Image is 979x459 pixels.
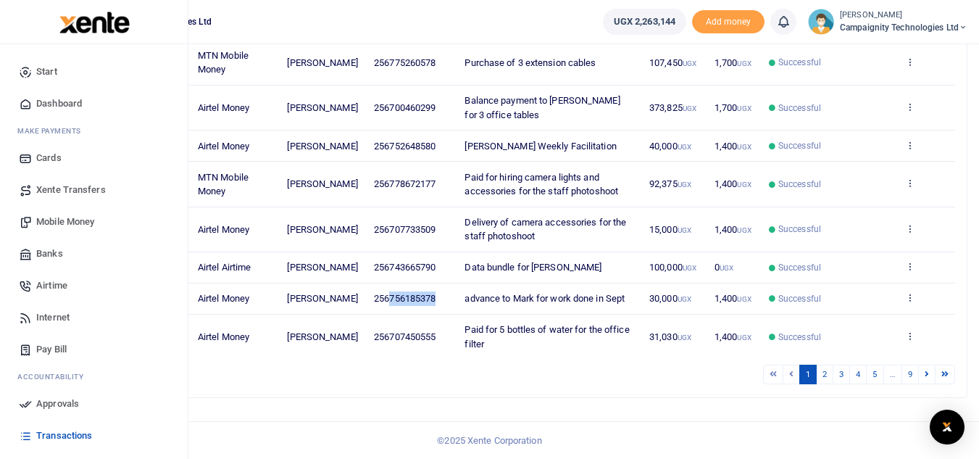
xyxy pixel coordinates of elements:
span: countability [28,371,83,382]
span: Data bundle for [PERSON_NAME] [464,262,601,273]
img: profile-user [808,9,834,35]
small: UGX [678,334,691,342]
a: 3 [833,365,850,384]
span: 0 [715,262,733,273]
a: 1 [799,365,817,384]
span: Airtel Money [198,293,249,304]
span: 373,825 [649,102,696,113]
span: 30,000 [649,293,691,304]
li: Toup your wallet [692,10,765,34]
span: [PERSON_NAME] [287,224,357,235]
span: Successful [778,178,821,191]
a: 9 [901,365,919,384]
span: Successful [778,56,821,69]
small: UGX [678,295,691,303]
li: Wallet ballance [597,9,692,35]
a: Dashboard [12,88,176,120]
span: Airtel Airtime [198,262,251,273]
span: Balance payment to [PERSON_NAME] for 3 office tables [464,95,620,120]
span: Paid for 5 bottles of water for the office filter [464,324,629,350]
span: Paid for hiring camera lights and accessories for the staff photoshoot [464,172,618,197]
small: UGX [737,226,751,234]
span: Airtel Money [198,102,249,113]
span: Successful [778,331,821,344]
span: 1,400 [715,293,751,304]
span: Cards [36,151,62,165]
span: Successful [778,223,821,236]
a: profile-user [PERSON_NAME] Campaignity Technologies Ltd [808,9,967,35]
small: UGX [678,226,691,234]
span: [PERSON_NAME] [287,141,357,152]
span: 256756185378 [374,293,436,304]
a: Xente Transfers [12,174,176,206]
span: 31,030 [649,331,691,342]
span: Successful [778,292,821,305]
span: Start [36,65,57,79]
span: 107,450 [649,57,696,68]
img: logo-large [59,12,130,33]
span: 256743665790 [374,262,436,273]
span: Airtel Money [198,331,249,342]
span: 1,700 [715,102,751,113]
small: UGX [737,334,751,342]
a: 4 [849,365,867,384]
span: 1,400 [715,178,751,189]
span: Successful [778,139,821,152]
span: Transactions [36,429,92,443]
span: Dashboard [36,96,82,111]
small: UGX [737,295,751,303]
span: 92,375 [649,178,691,189]
span: Purchase of 3 extension cables [464,57,596,68]
span: [PERSON_NAME] Weekly Facilitation [464,141,616,152]
span: advance to Mark for work done in Sept [464,293,625,304]
a: 5 [866,365,883,384]
span: [PERSON_NAME] [287,331,357,342]
span: 256700460299 [374,102,436,113]
span: 256778672177 [374,178,436,189]
small: UGX [737,181,751,189]
li: M [12,120,176,142]
div: Open Intercom Messenger [930,410,965,444]
span: Successful [778,261,821,274]
span: 256775260578 [374,57,436,68]
span: Internet [36,310,70,325]
span: 256707733509 [374,224,436,235]
span: 40,000 [649,141,691,152]
a: Airtime [12,270,176,302]
span: Successful [778,102,821,115]
span: 256707450555 [374,331,436,342]
span: 1,400 [715,331,751,342]
small: UGX [737,104,751,112]
span: 100,000 [649,262,696,273]
a: logo-small logo-large logo-large [58,16,130,27]
small: UGX [683,104,696,112]
small: UGX [683,59,696,67]
span: MTN Mobile Money [198,172,249,197]
span: MTN Mobile Money [198,50,249,75]
span: Airtel Money [198,224,249,235]
a: Transactions [12,420,176,452]
a: Pay Bill [12,334,176,365]
a: UGX 2,263,144 [603,9,686,35]
a: Approvals [12,388,176,420]
small: UGX [720,264,733,272]
span: [PERSON_NAME] [287,57,357,68]
small: UGX [678,143,691,151]
small: UGX [737,59,751,67]
span: Approvals [36,397,79,411]
span: Pay Bill [36,342,67,357]
small: [PERSON_NAME] [840,9,967,22]
span: 256752648580 [374,141,436,152]
a: 2 [816,365,833,384]
small: UGX [678,181,691,189]
a: Internet [12,302,176,334]
span: [PERSON_NAME] [287,102,357,113]
span: Mobile Money [36,215,94,229]
li: Ac [12,365,176,388]
div: Showing 1 to 10 of 85 entries [67,363,431,386]
a: Add money [692,15,765,26]
a: Cards [12,142,176,174]
span: Airtel Money [198,141,249,152]
small: UGX [737,143,751,151]
span: ake Payments [25,125,81,136]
